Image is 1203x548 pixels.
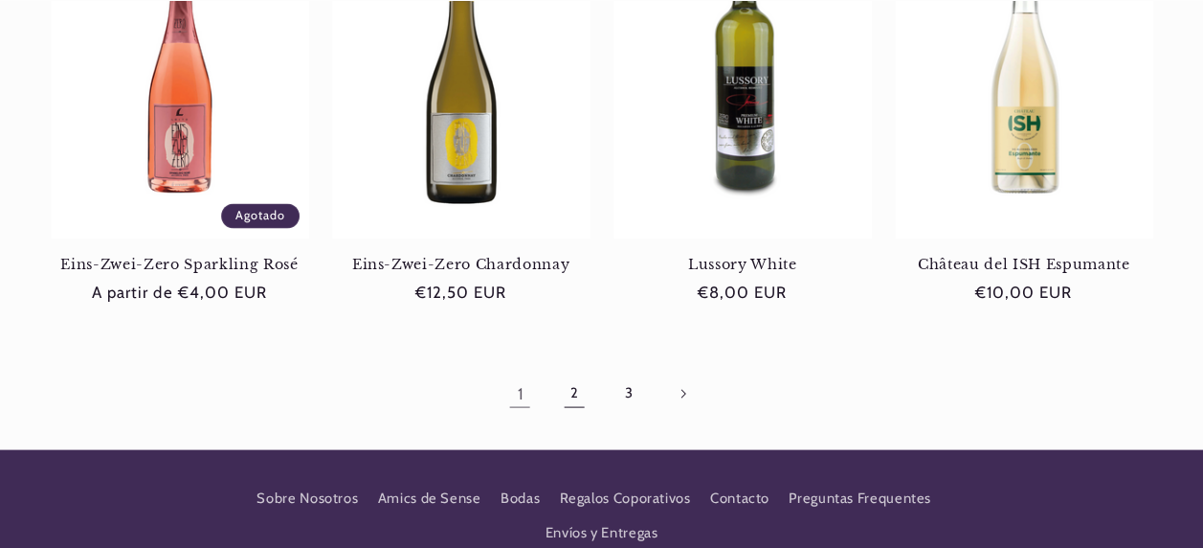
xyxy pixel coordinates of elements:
a: Página 3 [607,371,651,415]
a: Sobre Nosotros [256,486,358,515]
a: Bodas [501,480,540,514]
a: Regalos Coporativos [559,480,690,514]
nav: Paginación [51,371,1153,415]
a: Lussory White [613,255,872,272]
a: Eins-Zwei-Zero Chardonnay [332,255,590,272]
a: Contacto [710,480,769,514]
a: Amics de Sense [378,480,481,514]
a: Página siguiente [660,371,704,415]
a: Château del ISH Espumante [895,255,1153,272]
a: Preguntas Frequentes [789,480,931,514]
a: Página 2 [552,371,596,415]
a: Eins-Zwei-Zero Sparkling Rosé [51,255,309,272]
a: Página 1 [498,371,542,415]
